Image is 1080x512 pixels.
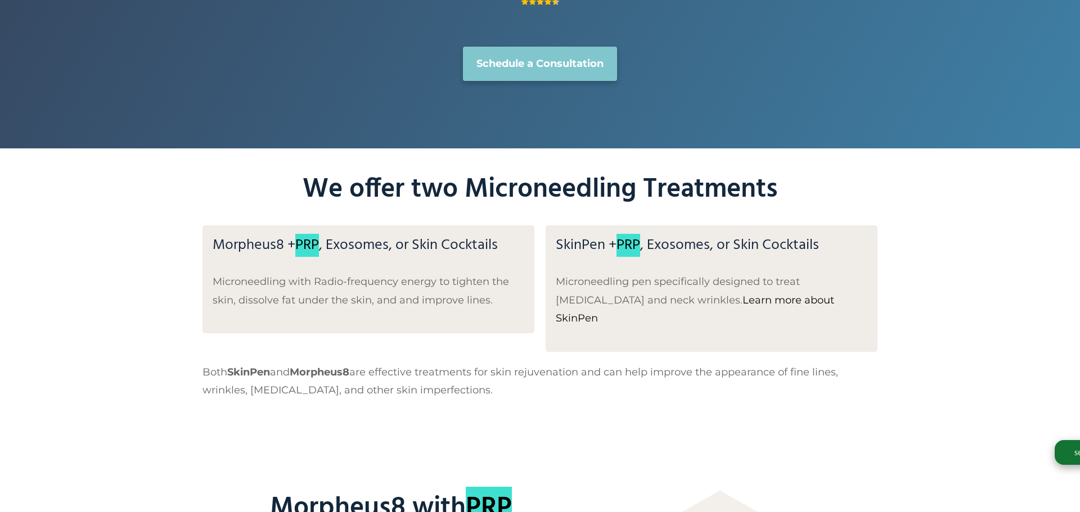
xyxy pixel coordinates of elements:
span: Category: Speculative and experimental medical treatments : Review for potential SEMT content, Te... [616,234,640,257]
p: Microneedling pen specifically designed to treat [MEDICAL_DATA] and neck wrinkles. [556,273,867,327]
p: Both and are effective treatments for skin rejuvenation and can help improve the appearance of fi... [202,363,877,400]
h3: SkinPen + , Exosomes, or Skin Cocktails [556,235,867,256]
a: Schedule a Consultation [463,47,617,80]
p: Microneedling with Radio-frequency energy to tighten the skin, dissolve fat under the skin, and a... [213,273,524,309]
strong: SkinPen [227,366,270,378]
span: Category: Speculative and experimental medical treatments : Review for potential SEMT content, Te... [295,234,319,257]
h2: We offer two Microneedling Treatments [202,171,877,209]
h3: Morpheus8 + , Exosomes, or Skin Cocktails [213,235,524,256]
strong: Morpheus8 [290,366,349,378]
